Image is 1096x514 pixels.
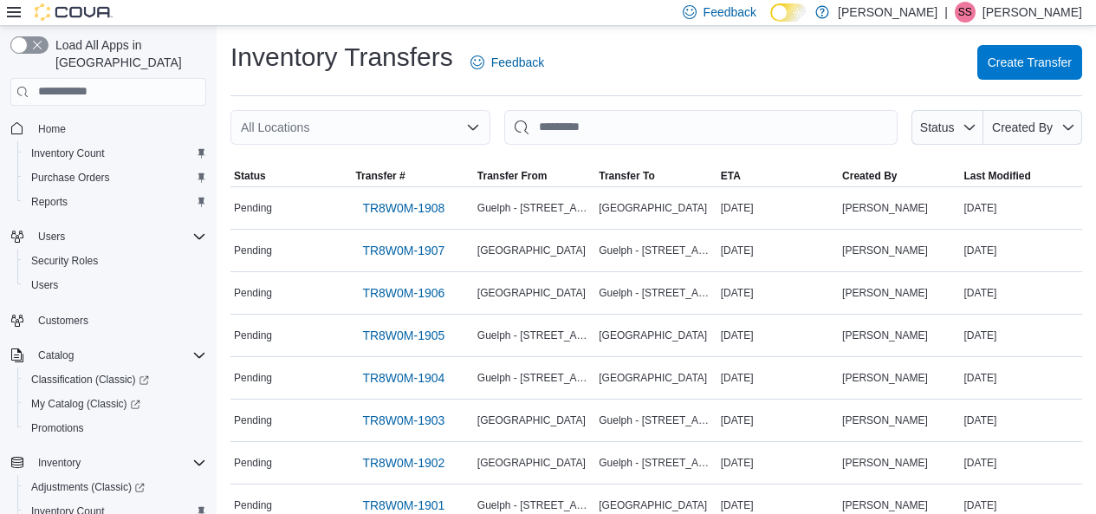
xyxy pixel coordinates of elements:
div: [DATE] [961,240,1082,261]
span: [PERSON_NAME] [842,201,928,215]
span: [GEOGRAPHIC_DATA] [477,286,586,300]
a: TR8W0M-1904 [355,361,451,395]
span: [GEOGRAPHIC_DATA] [599,201,707,215]
span: Users [38,230,65,244]
div: [DATE] [961,283,1082,303]
span: Catalog [38,348,74,362]
span: [GEOGRAPHIC_DATA] [599,329,707,342]
span: TR8W0M-1902 [362,454,444,472]
div: [DATE] [961,452,1082,473]
a: Classification (Classic) [24,369,156,390]
span: Security Roles [24,250,206,271]
span: Pending [234,413,272,427]
span: TR8W0M-1906 [362,284,444,302]
span: Inventory [38,456,81,470]
span: Inventory Count [31,146,105,160]
button: ETA [717,166,839,186]
span: Guelph - [STREET_ADDRESS][PERSON_NAME] [477,329,592,342]
span: [PERSON_NAME] [842,413,928,427]
button: Promotions [17,416,213,440]
span: My Catalog (Classic) [24,394,206,414]
span: Guelph - [STREET_ADDRESS][PERSON_NAME] [599,413,713,427]
span: Users [31,278,58,292]
span: Pending [234,286,272,300]
a: Feedback [464,45,551,80]
a: TR8W0M-1902 [355,446,451,480]
button: Customers [3,308,213,333]
span: Adjustments (Classic) [24,477,206,498]
span: Classification (Classic) [31,373,149,387]
span: Inventory Count [24,143,206,164]
button: Transfer To [595,166,717,186]
a: Home [31,119,73,140]
span: Guelph - [STREET_ADDRESS][PERSON_NAME] [477,201,592,215]
button: Purchase Orders [17,166,213,190]
span: Promotions [31,421,84,435]
span: [PERSON_NAME] [842,371,928,385]
span: [GEOGRAPHIC_DATA] [477,456,586,470]
button: Create Transfer [977,45,1082,80]
button: Catalog [31,345,81,366]
p: [PERSON_NAME] [838,2,937,23]
span: Guelph - [STREET_ADDRESS][PERSON_NAME] [477,498,592,512]
button: Inventory Count [17,141,213,166]
span: Transfer To [599,169,654,183]
span: [GEOGRAPHIC_DATA] [477,413,586,427]
a: TR8W0M-1903 [355,403,451,438]
div: [DATE] [717,368,839,388]
div: [DATE] [717,240,839,261]
span: Security Roles [31,254,98,268]
div: [DATE] [717,198,839,218]
span: [PERSON_NAME] [842,456,928,470]
span: Home [38,122,66,136]
a: TR8W0M-1906 [355,276,451,310]
button: Security Roles [17,249,213,273]
div: [DATE] [717,410,839,431]
div: [DATE] [961,325,1082,346]
span: TR8W0M-1901 [362,497,444,514]
button: Open list of options [466,120,480,134]
a: Users [24,275,65,296]
a: Classification (Classic) [17,368,213,392]
button: Status [911,110,983,145]
div: Samuel Somos [955,2,976,23]
span: Pending [234,329,272,342]
span: Promotions [24,418,206,439]
button: Users [31,226,72,247]
button: Catalog [3,343,213,368]
a: TR8W0M-1907 [355,233,451,268]
span: Feedback [491,54,544,71]
span: Pending [234,498,272,512]
button: Users [17,273,213,297]
span: Users [31,226,206,247]
span: Status [234,169,266,183]
span: TR8W0M-1903 [362,412,444,429]
button: Transfer # [352,166,473,186]
a: Customers [31,310,95,331]
span: [PERSON_NAME] [842,286,928,300]
div: [DATE] [717,452,839,473]
a: Adjustments (Classic) [24,477,152,498]
span: Pending [234,456,272,470]
div: [DATE] [961,198,1082,218]
span: [PERSON_NAME] [842,329,928,342]
span: [GEOGRAPHIC_DATA] [477,244,586,257]
a: Inventory Count [24,143,112,164]
a: My Catalog (Classic) [17,392,213,416]
span: Guelph - [STREET_ADDRESS][PERSON_NAME] [599,286,713,300]
span: TR8W0M-1908 [362,199,444,217]
span: Reports [24,192,206,212]
div: [DATE] [717,325,839,346]
span: TR8W0M-1904 [362,369,444,387]
span: Inventory [31,452,206,473]
button: Home [3,116,213,141]
a: TR8W0M-1908 [355,191,451,225]
span: Home [31,118,206,140]
div: [DATE] [961,368,1082,388]
span: Status [920,120,955,134]
button: Inventory [31,452,88,473]
div: [DATE] [717,283,839,303]
span: Users [24,275,206,296]
span: TR8W0M-1907 [362,242,444,259]
img: Cova [35,3,113,21]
